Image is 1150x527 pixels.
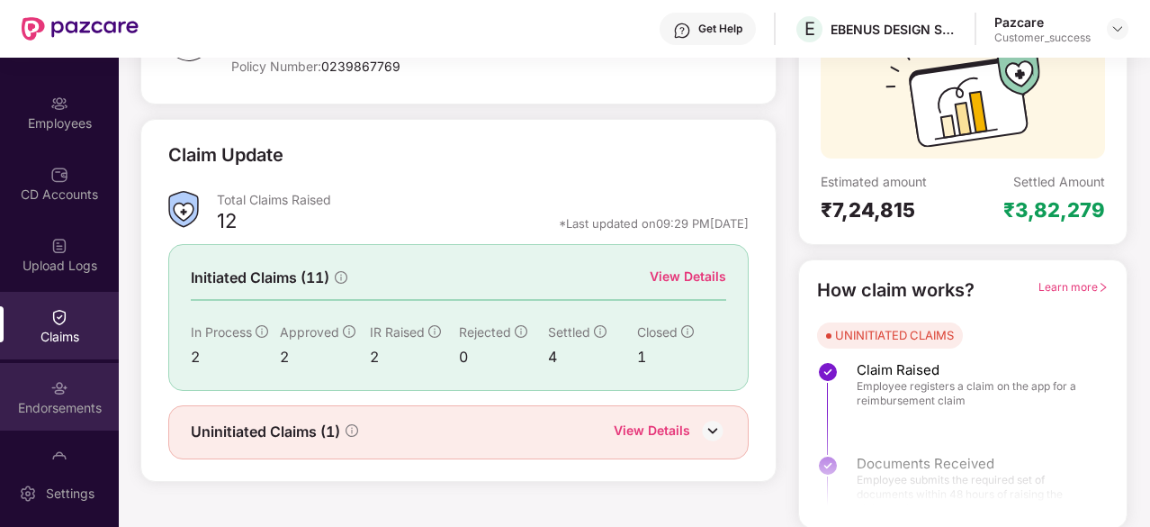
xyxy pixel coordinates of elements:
[817,361,839,383] img: svg+xml;base64,PHN2ZyBpZD0iU3RlcC1Eb25lLTMyeDMyIiB4bWxucz0iaHR0cDovL3d3dy53My5vcmcvMjAwMC9zdmciIH...
[40,485,100,503] div: Settings
[335,271,347,284] span: info-circle
[191,346,280,368] div: 2
[50,95,68,113] img: svg+xml;base64,PHN2ZyBpZD0iRW1wbG95ZWVzIiB4bWxucz0iaHR0cDovL3d3dy53My5vcmcvMjAwMC9zdmciIHdpZHRoPS...
[548,324,590,340] span: Settled
[231,58,577,75] div: Policy Number:
[821,197,963,223] div: ₹7,24,815
[1110,22,1125,36] img: svg+xml;base64,PHN2ZyBpZD0iRHJvcGRvd24tMzJ4MzIiIHhtbG5zPSJodHRwOi8vd3d3LnczLm9yZy8yMDAwL3N2ZyIgd2...
[217,191,749,208] div: Total Claims Raised
[50,450,68,468] img: svg+xml;base64,PHN2ZyBpZD0iTXlfT3JkZXJzIiBkYXRhLW5hbWU9Ik15IE9yZGVycyIgeG1sbnM9Imh0dHA6Ly93d3cudz...
[1038,280,1109,294] span: Learn more
[835,326,954,344] div: UNINITIATED CLAIMS
[548,346,637,368] div: 4
[346,424,358,437] span: info-circle
[650,267,726,286] div: View Details
[280,324,339,340] span: Approved
[699,417,726,444] img: DownIcon
[459,346,548,368] div: 0
[50,166,68,184] img: svg+xml;base64,PHN2ZyBpZD0iQ0RfQWNjb3VudHMiIGRhdGEtbmFtZT0iQ0QgQWNjb3VudHMiIHhtbG5zPSJodHRwOi8vd3...
[994,14,1091,31] div: Pazcare
[191,324,252,340] span: In Process
[594,325,606,338] span: info-circle
[370,346,459,368] div: 2
[857,379,1091,408] span: Employee registers a claim on the app for a reimbursement claim
[343,325,355,338] span: info-circle
[804,18,815,40] span: E
[1013,173,1105,190] div: Settled Amount
[821,173,963,190] div: Estimated amount
[168,191,199,228] img: ClaimsSummaryIcon
[1098,282,1109,293] span: right
[191,267,329,289] span: Initiated Claims (11)
[191,421,340,443] span: Uninitiated Claims (1)
[559,215,749,232] div: *Last updated on 09:29 PM[DATE]
[428,325,441,338] span: info-circle
[280,346,369,368] div: 2
[817,277,975,304] div: How claim works?
[321,59,400,74] span: 0239867769
[22,17,139,41] img: New Pazcare Logo
[256,325,268,338] span: info-circle
[885,46,1040,159] img: svg+xml;base64,PHN2ZyB3aWR0aD0iMTcyIiBoZWlnaHQ9IjExMyIgdmlld0JveD0iMCAwIDE3MiAxMTMiIGZpbGw9Im5vbm...
[994,31,1091,45] div: Customer_success
[50,237,68,255] img: svg+xml;base64,PHN2ZyBpZD0iVXBsb2FkX0xvZ3MiIGRhdGEtbmFtZT0iVXBsb2FkIExvZ3MiIHhtbG5zPSJodHRwOi8vd3...
[19,485,37,503] img: svg+xml;base64,PHN2ZyBpZD0iU2V0dGluZy0yMHgyMCIgeG1sbnM9Imh0dHA6Ly93d3cudzMub3JnLzIwMDAvc3ZnIiB3aW...
[217,208,237,239] div: 12
[857,361,1091,379] span: Claim Raised
[614,421,690,444] div: View Details
[370,324,425,340] span: IR Raised
[50,379,68,397] img: svg+xml;base64,PHN2ZyBpZD0iRW5kb3JzZW1lbnRzIiB4bWxucz0iaHR0cDovL3d3dy53My5vcmcvMjAwMC9zdmciIHdpZH...
[637,324,678,340] span: Closed
[168,141,283,169] div: Claim Update
[831,21,957,38] div: EBENUS DESIGN SOLUTIONS PRIVATE LIMITED
[673,22,691,40] img: svg+xml;base64,PHN2ZyBpZD0iSGVscC0zMngzMiIgeG1sbnM9Imh0dHA6Ly93d3cudzMub3JnLzIwMDAvc3ZnIiB3aWR0aD...
[637,346,726,368] div: 1
[50,308,68,326] img: svg+xml;base64,PHN2ZyBpZD0iQ2xhaW0iIHhtbG5zPSJodHRwOi8vd3d3LnczLm9yZy8yMDAwL3N2ZyIgd2lkdGg9IjIwIi...
[681,325,694,338] span: info-circle
[1003,197,1105,223] div: ₹3,82,279
[515,325,527,338] span: info-circle
[698,22,742,36] div: Get Help
[459,324,511,340] span: Rejected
